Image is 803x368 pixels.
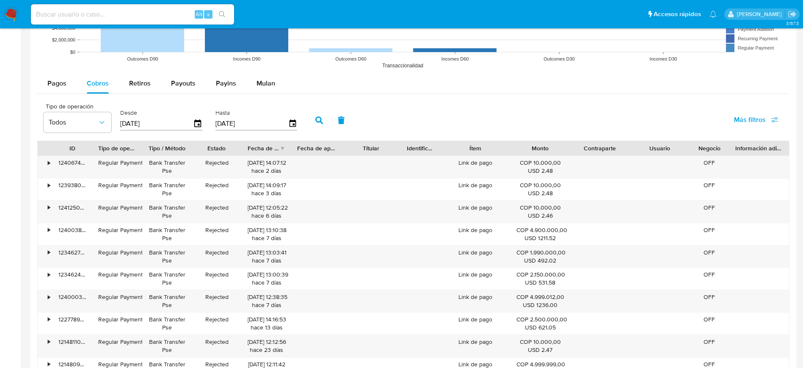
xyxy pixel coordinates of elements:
[654,10,701,19] span: Accesos rápidos
[196,10,202,18] span: Alt
[786,20,799,27] span: 3.157.3
[213,8,231,20] button: search-icon
[31,9,234,20] input: Buscar usuario o caso...
[737,10,785,18] p: damian.rodriguez@mercadolibre.com
[207,10,210,18] span: s
[788,10,797,19] a: Salir
[709,11,717,18] a: Notificaciones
